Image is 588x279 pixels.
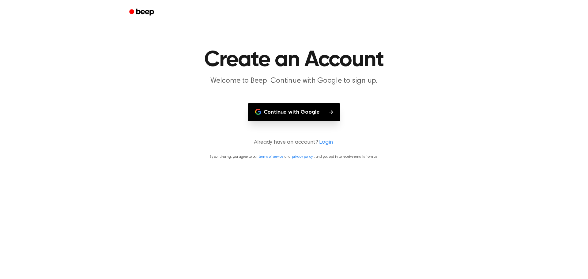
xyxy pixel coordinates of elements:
[7,154,581,160] p: By continuing, you agree to our and , and you opt in to receive emails from us.
[292,155,313,159] a: privacy policy
[7,138,581,147] p: Already have an account?
[319,138,333,147] a: Login
[137,49,451,71] h1: Create an Account
[248,103,341,121] button: Continue with Google
[176,76,412,86] p: Welcome to Beep! Continue with Google to sign up.
[125,6,160,18] a: Beep
[259,155,283,159] a: terms of service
